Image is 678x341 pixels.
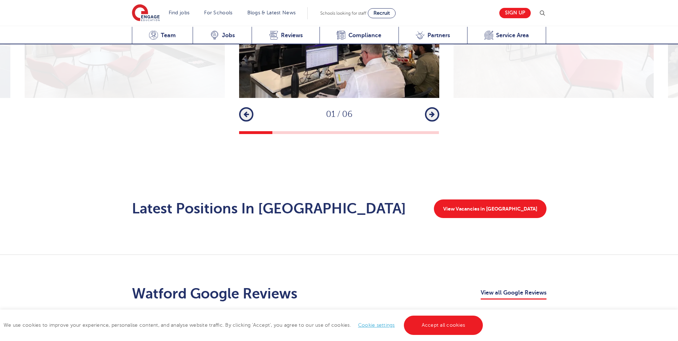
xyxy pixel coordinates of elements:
[372,131,406,134] button: 5 of 6
[406,131,439,134] button: 6 of 6
[247,10,296,15] a: Blogs & Latest News
[499,8,531,18] a: Sign up
[132,27,193,44] a: Team
[222,32,235,39] span: Jobs
[467,27,546,44] a: Service Area
[132,4,160,22] img: Engage Education
[368,8,396,18] a: Recruit
[427,32,450,39] span: Partners
[404,316,483,335] a: Accept all cookies
[272,131,306,134] button: 2 of 6
[373,10,390,16] span: Recruit
[335,109,342,119] span: /
[326,109,335,119] span: 01
[348,32,381,39] span: Compliance
[358,322,395,328] a: Cookie settings
[193,27,252,44] a: Jobs
[169,10,190,15] a: Find jobs
[434,199,546,218] a: View Vacancies in [GEOGRAPHIC_DATA]
[496,32,529,39] span: Service Area
[306,131,339,134] button: 3 of 6
[132,285,297,302] h2: Watford Google Reviews
[281,32,303,39] span: Reviews
[399,27,467,44] a: Partners
[132,200,406,217] h2: Latest Positions In [GEOGRAPHIC_DATA]
[204,10,232,15] a: For Schools
[239,131,272,134] button: 1 of 6
[320,27,399,44] a: Compliance
[342,109,352,119] span: 06
[252,27,320,44] a: Reviews
[481,288,546,300] a: View all Google Reviews
[161,32,176,39] span: Team
[320,11,366,16] span: Schools looking for staff
[339,131,372,134] button: 4 of 6
[4,322,485,328] span: We use cookies to improve your experience, personalise content, and analyse website traffic. By c...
